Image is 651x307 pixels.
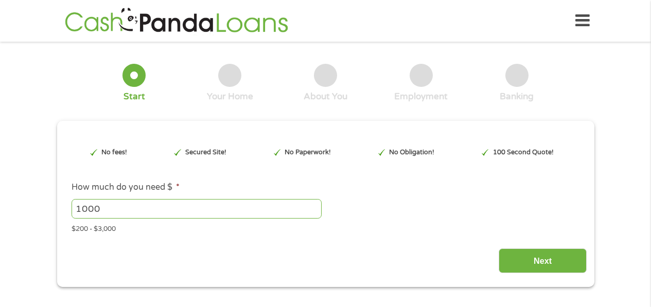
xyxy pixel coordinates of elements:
[389,148,434,157] p: No Obligation!
[493,148,554,157] p: 100 Second Quote!
[207,91,253,102] div: Your Home
[285,148,331,157] p: No Paperwork!
[62,6,291,35] img: GetLoanNow Logo
[72,221,579,234] div: $200 - $3,000
[394,91,448,102] div: Employment
[185,148,226,157] p: Secured Site!
[72,182,180,193] label: How much do you need $
[304,91,347,102] div: About You
[101,148,127,157] p: No fees!
[124,91,145,102] div: Start
[500,91,534,102] div: Banking
[499,248,587,274] input: Next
